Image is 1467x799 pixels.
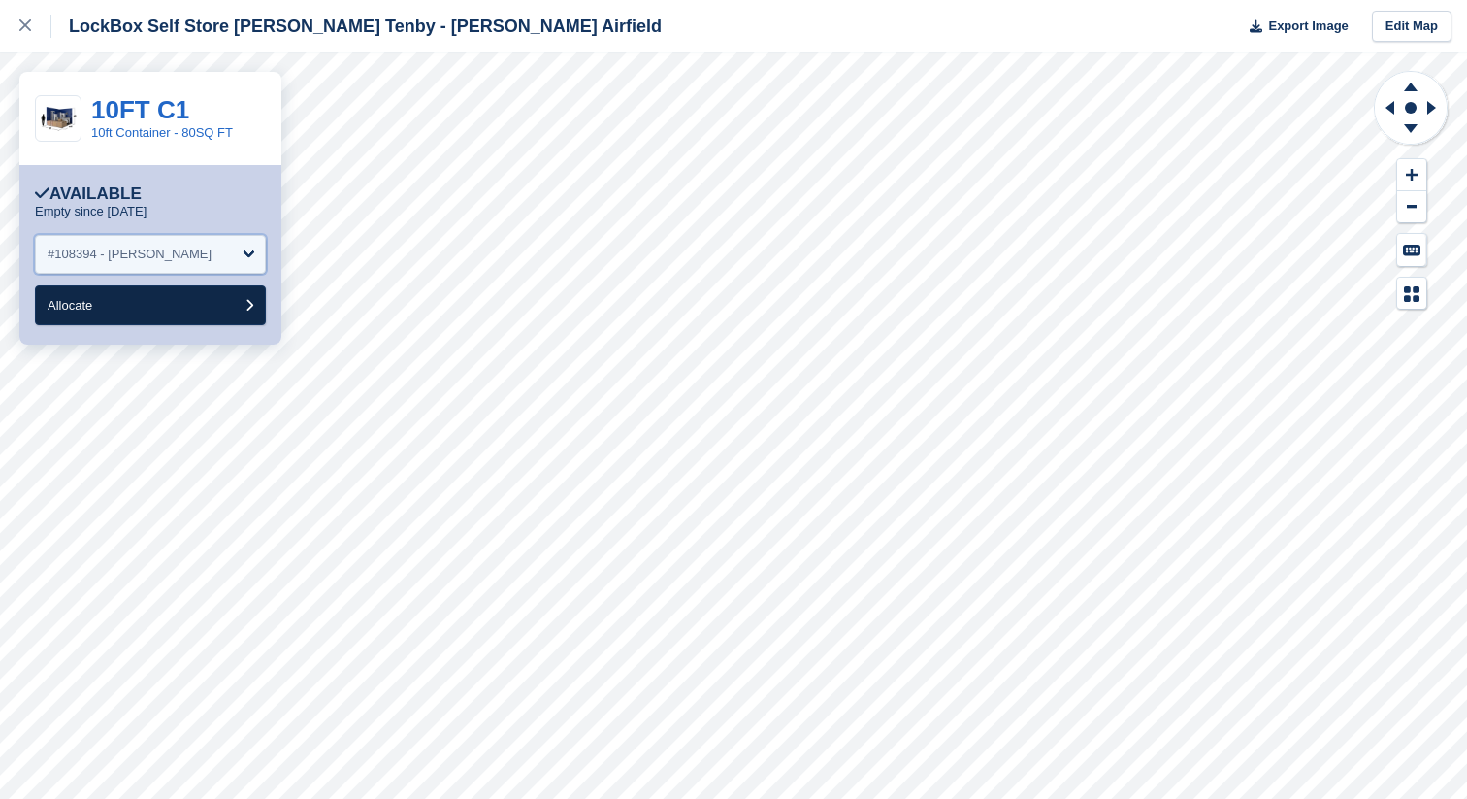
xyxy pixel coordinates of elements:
[35,184,142,204] div: Available
[91,95,189,124] a: 10FT C1
[1397,159,1426,191] button: Zoom In
[51,15,662,38] div: LockBox Self Store [PERSON_NAME] Tenby - [PERSON_NAME] Airfield
[35,285,266,325] button: Allocate
[91,125,233,140] a: 10ft Container - 80SQ FT
[36,102,81,136] img: 10-ft-container%20(1).jpg
[1397,234,1426,266] button: Keyboard Shortcuts
[1397,191,1426,223] button: Zoom Out
[1238,11,1349,43] button: Export Image
[1268,17,1348,36] span: Export Image
[1372,11,1451,43] a: Edit Map
[35,204,147,219] p: Empty since [DATE]
[1397,278,1426,310] button: Map Legend
[48,298,92,313] span: Allocate
[48,245,212,264] div: #108394 - [PERSON_NAME]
